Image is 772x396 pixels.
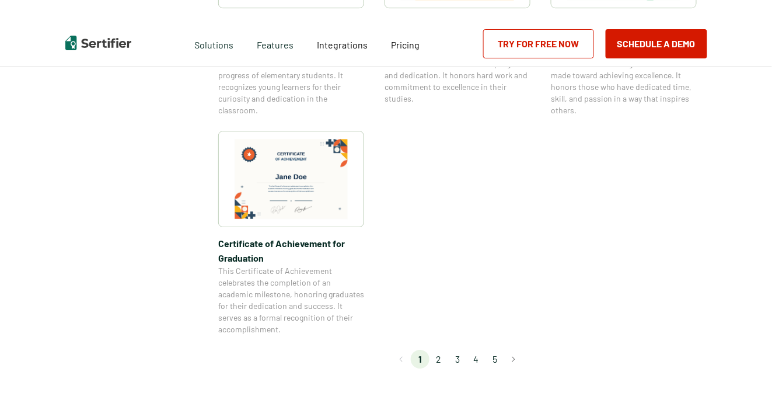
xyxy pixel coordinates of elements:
span: Certificate of Achievement for Graduation [218,236,364,265]
span: Features [257,36,294,51]
span: This Certificate of Achievement celebrates students’ academic progress and dedication. It honors ... [385,46,530,105]
a: Pricing [391,36,420,51]
span: This Certificate of Achievement celebrates the academic milestones and progress of elementary stu... [218,46,364,116]
a: Certificate of Achievement for GraduationCertificate of Achievement for GraduationThis Certificat... [218,131,364,335]
button: Go to previous page [392,350,411,369]
span: This Certificate of Achievement celebrates the completion of an academic milestone, honoring grad... [218,265,364,335]
span: Integrations [317,39,368,50]
a: Integrations [317,36,368,51]
iframe: Chat Widget [714,340,772,396]
li: page 1 [411,350,429,369]
span: Certificate of Achievement for Elementary Students Template [218,17,364,46]
span: Pricing [391,39,420,50]
a: Try for Free Now [483,29,594,58]
span: Certificate of Achievement for Students Template [385,17,530,46]
img: Certificate of Achievement for Graduation [235,139,348,219]
img: Sertifier | Digital Credentialing Platform [65,36,131,50]
li: page 5 [485,350,504,369]
button: Go to next page [504,350,523,369]
span: Solutions [194,36,233,51]
li: page 4 [467,350,485,369]
li: page 3 [448,350,467,369]
span: Olympic Certificate of Appreciation​ Template [551,17,697,46]
li: page 2 [429,350,448,369]
span: This Olympic Certificate of Appreciation celebrates outstanding contributions made toward achievi... [551,46,697,116]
